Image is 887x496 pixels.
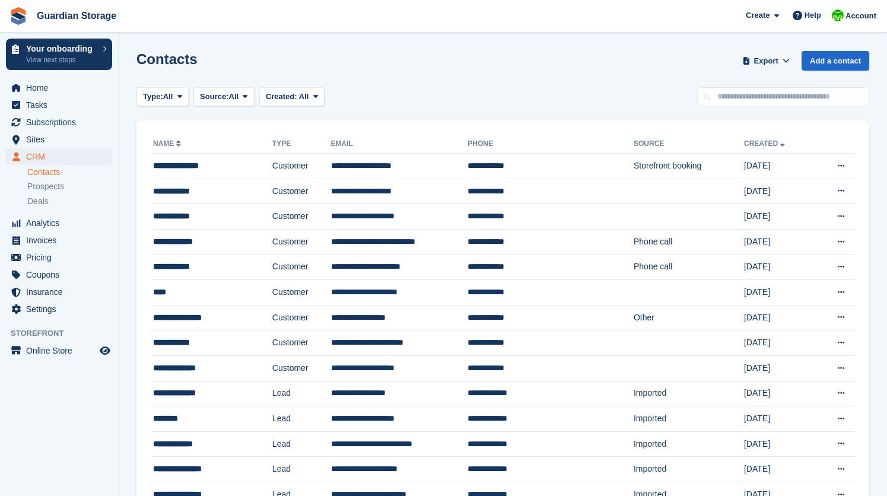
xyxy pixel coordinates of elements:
td: Imported [634,406,744,432]
a: menu [6,342,112,359]
td: Lead [272,431,331,457]
td: Imported [634,431,744,457]
a: menu [6,301,112,317]
a: menu [6,97,112,113]
th: Email [331,135,468,154]
span: Subscriptions [26,114,97,131]
span: Export [754,55,778,67]
img: stora-icon-8386f47178a22dfd0bd8f6a31ec36ba5ce8667c1dd55bd0f319d3a0aa187defe.svg [9,7,27,25]
td: [DATE] [744,330,815,356]
td: [DATE] [744,406,815,432]
button: Type: All [136,87,189,107]
span: Online Store [26,342,97,359]
span: All [299,92,309,101]
span: Pricing [26,249,97,266]
td: Lead [272,381,331,406]
span: Create [746,9,770,21]
td: [DATE] [744,179,815,204]
th: Type [272,135,331,154]
td: Imported [634,457,744,482]
span: Coupons [26,266,97,283]
span: Type: [143,91,163,103]
a: menu [6,284,112,300]
td: [DATE] [744,431,815,457]
td: [DATE] [744,229,815,255]
td: Storefront booking [634,154,744,179]
span: Settings [26,301,97,317]
a: menu [6,249,112,266]
button: Created: All [259,87,325,107]
td: Lead [272,406,331,432]
th: Phone [468,135,634,154]
a: Add a contact [802,51,869,71]
td: Phone call [634,229,744,255]
p: Your onboarding [26,44,97,53]
a: menu [6,131,112,148]
span: Source: [200,91,228,103]
span: Invoices [26,232,97,249]
td: Imported [634,381,744,406]
a: Contacts [27,167,112,178]
img: Andrew Kinakin [832,9,844,21]
span: All [163,91,173,103]
button: Source: All [193,87,255,107]
a: menu [6,266,112,283]
h1: Contacts [136,51,198,67]
span: Sites [26,131,97,148]
td: Customer [272,280,331,306]
p: View next steps [26,55,97,65]
td: [DATE] [744,154,815,179]
td: [DATE] [744,355,815,381]
span: Tasks [26,97,97,113]
span: Deals [27,196,49,207]
td: Customer [272,255,331,280]
span: Insurance [26,284,97,300]
td: [DATE] [744,280,815,306]
a: Created [744,139,787,148]
td: [DATE] [744,381,815,406]
span: Storefront [11,328,118,339]
span: Created: [266,92,297,101]
td: Customer [272,154,331,179]
a: menu [6,80,112,96]
td: [DATE] [744,255,815,280]
td: [DATE] [744,305,815,330]
span: Analytics [26,215,97,231]
a: Preview store [98,344,112,358]
span: Help [805,9,821,21]
td: [DATE] [744,457,815,482]
a: Prospects [27,180,112,193]
th: Source [634,135,744,154]
span: Prospects [27,181,64,192]
td: Customer [272,229,331,255]
a: menu [6,114,112,131]
td: [DATE] [744,204,815,230]
td: Customer [272,355,331,381]
a: Name [153,139,183,148]
span: All [229,91,239,103]
td: Customer [272,330,331,356]
a: menu [6,148,112,165]
td: Lead [272,457,331,482]
td: Other [634,305,744,330]
button: Export [740,51,792,71]
td: Customer [272,305,331,330]
a: menu [6,232,112,249]
span: CRM [26,148,97,165]
span: Account [845,10,876,22]
a: Guardian Storage [32,6,121,26]
a: Deals [27,195,112,208]
span: Home [26,80,97,96]
td: Customer [272,204,331,230]
td: Phone call [634,255,744,280]
td: Customer [272,179,331,204]
a: Your onboarding View next steps [6,39,112,70]
a: menu [6,215,112,231]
